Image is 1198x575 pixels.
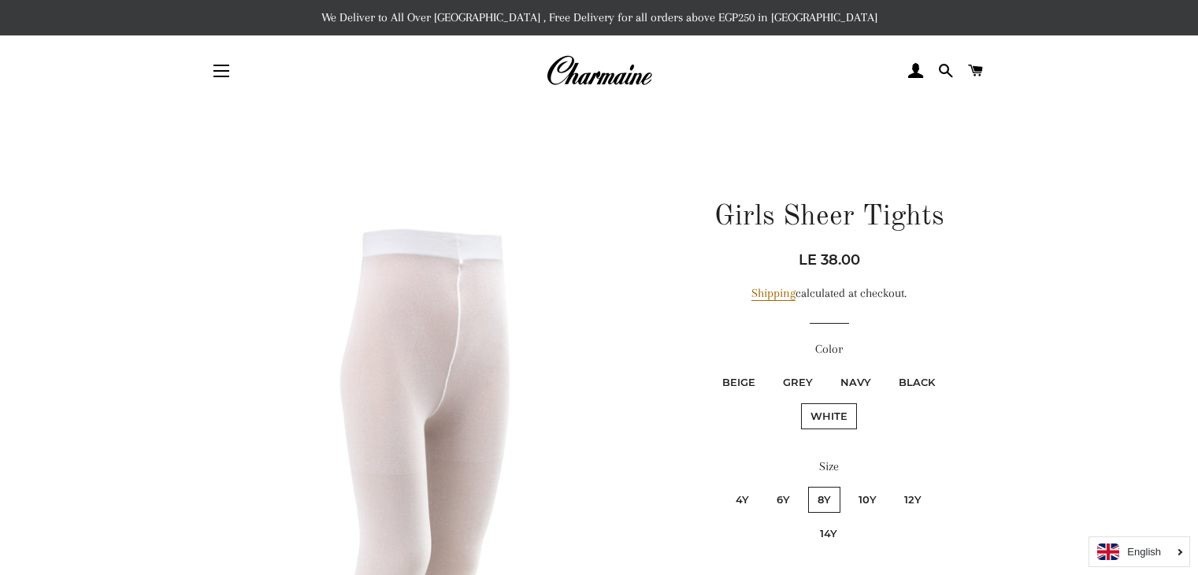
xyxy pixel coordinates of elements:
[801,403,857,429] label: White
[546,54,652,88] img: Charmaine Egypt
[767,487,799,513] label: 6y
[689,284,969,303] div: calculated at checkout.
[799,251,860,269] span: LE 38.00
[808,487,840,513] label: 8y
[713,369,765,395] label: Beige
[810,521,847,547] label: 14y
[689,198,969,237] h1: Girls Sheer Tights
[726,487,758,513] label: 4y
[689,339,969,359] label: Color
[895,487,931,513] label: 12y
[831,369,881,395] label: Navy
[689,457,969,477] label: Size
[849,487,886,513] label: 10y
[1097,543,1181,560] a: English
[773,369,822,395] label: Grey
[751,286,796,301] a: Shipping
[889,369,944,395] label: Black
[1127,547,1161,557] i: English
